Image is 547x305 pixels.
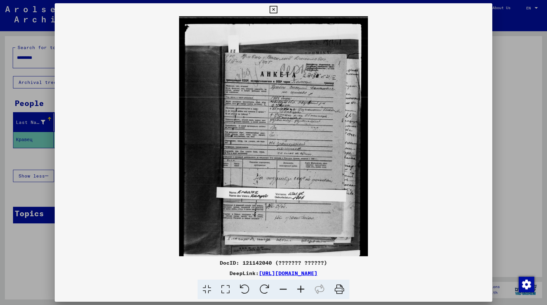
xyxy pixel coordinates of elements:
img: 001.jpg [179,16,368,272]
div: Change consent [518,276,534,292]
div: DocID: 121142040 (??????? ??????) [55,259,492,267]
div: DeepLink: [55,269,492,277]
img: Change consent [519,277,534,292]
a: [URL][DOMAIN_NAME] [259,270,317,276]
